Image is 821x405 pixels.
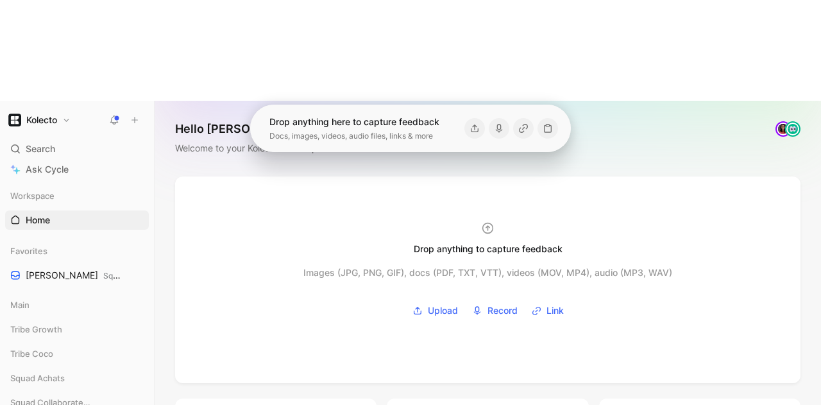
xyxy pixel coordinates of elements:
[546,303,564,318] span: Link
[5,186,149,205] div: Workspace
[5,266,149,285] a: [PERSON_NAME]Squad Paiement
[5,320,149,339] div: Tribe Growth
[468,301,522,320] button: Record
[5,368,149,392] div: Squad Achats
[5,139,149,159] div: Search
[777,123,790,135] img: avatar
[303,265,672,280] div: Images (JPG, PNG, GIF), docs (PDF, TXT, VTT), videos (MOV, MP4), audio (MP3, WAV)
[10,372,65,384] span: Squad Achats
[5,241,149,261] div: Favorites
[103,271,162,280] span: Squad Paiement
[5,111,74,129] button: KolectoKolecto
[8,114,21,126] img: Kolecto
[414,241,563,257] div: Drop anything to capture feedback
[428,303,458,318] span: Upload
[786,123,799,135] img: avatar
[5,295,149,315] div: Main
[175,141,356,156] div: Welcome to your Kolecto’s workspace
[26,162,69,177] span: Ask Cycle
[10,189,55,202] span: Workspace
[527,301,568,320] button: Link
[26,114,57,126] h1: Kolecto
[26,269,124,282] span: [PERSON_NAME]
[5,344,149,367] div: Tribe Coco
[487,303,518,318] span: Record
[26,141,55,157] span: Search
[5,344,149,363] div: Tribe Coco
[269,114,439,130] div: Drop anything here to capture feedback
[269,130,439,142] div: Docs, images, videos, audio files, links & more
[5,211,149,230] a: Home
[26,214,50,227] span: Home
[10,245,47,257] span: Favorites
[5,160,149,179] a: Ask Cycle
[5,320,149,343] div: Tribe Growth
[10,347,53,360] span: Tribe Coco
[175,121,356,137] h1: Hello [PERSON_NAME] ❄️
[5,368,149,388] div: Squad Achats
[10,323,62,336] span: Tribe Growth
[5,295,149,318] div: Main
[408,301,462,320] button: Upload
[10,298,30,311] span: Main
